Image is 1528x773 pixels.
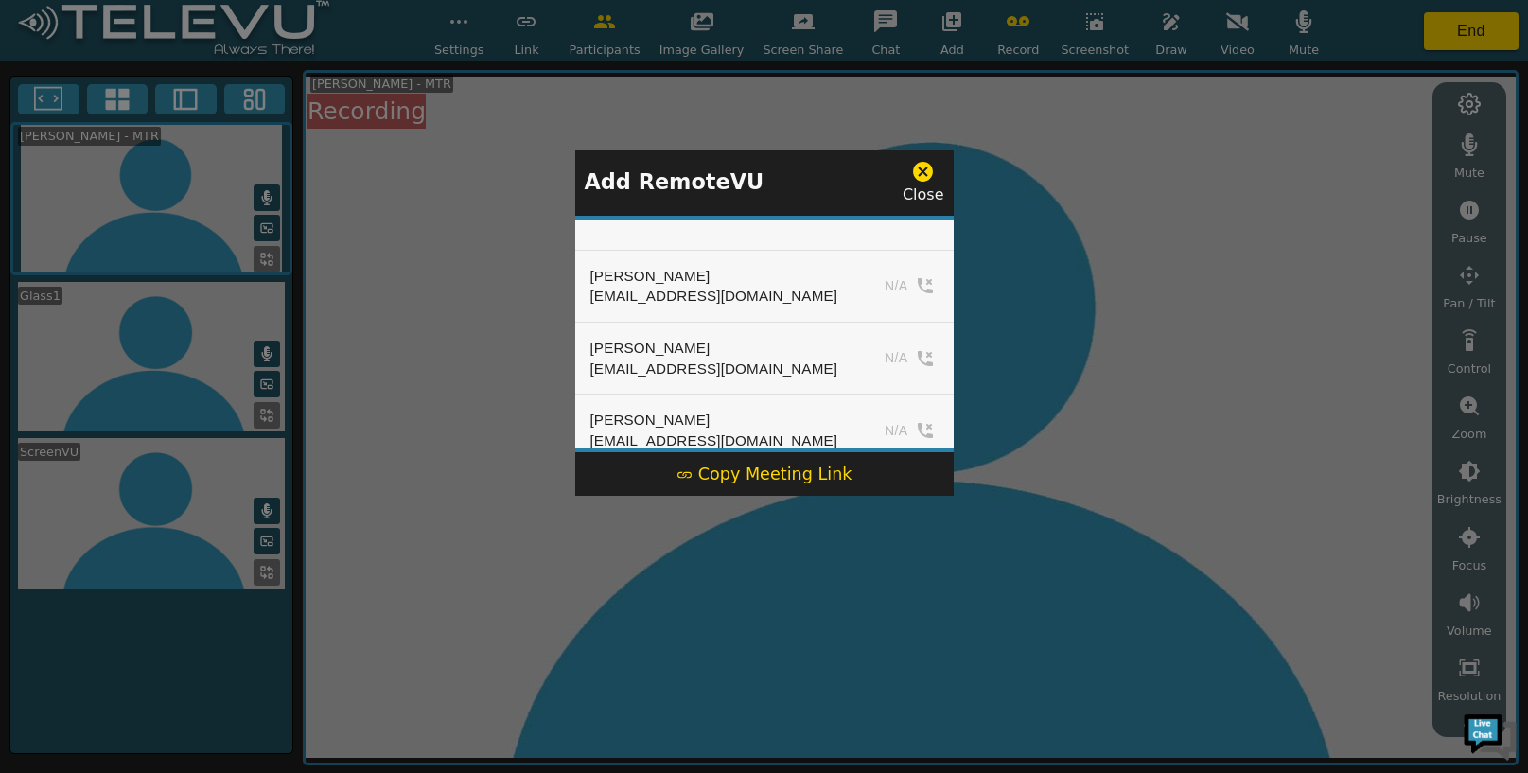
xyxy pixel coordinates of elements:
div: Copy Meeting Link [676,462,852,486]
div: Minimize live chat window [310,9,356,55]
img: Chat Widget [1462,707,1519,764]
div: [EMAIL_ADDRESS][DOMAIN_NAME] [590,286,838,307]
div: Chat with us now [98,99,318,124]
div: [PERSON_NAME] [590,266,838,287]
div: [EMAIL_ADDRESS][DOMAIN_NAME] [590,359,838,379]
p: Add RemoteVU [585,167,764,199]
div: Close [903,160,944,206]
div: [PERSON_NAME] [590,410,838,430]
span: We're online! [110,238,261,430]
textarea: Type your message and hit 'Enter' [9,517,360,583]
div: [PERSON_NAME] [590,338,838,359]
div: [EMAIL_ADDRESS][DOMAIN_NAME] [590,430,838,451]
img: d_736959983_company_1615157101543_736959983 [32,88,79,135]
